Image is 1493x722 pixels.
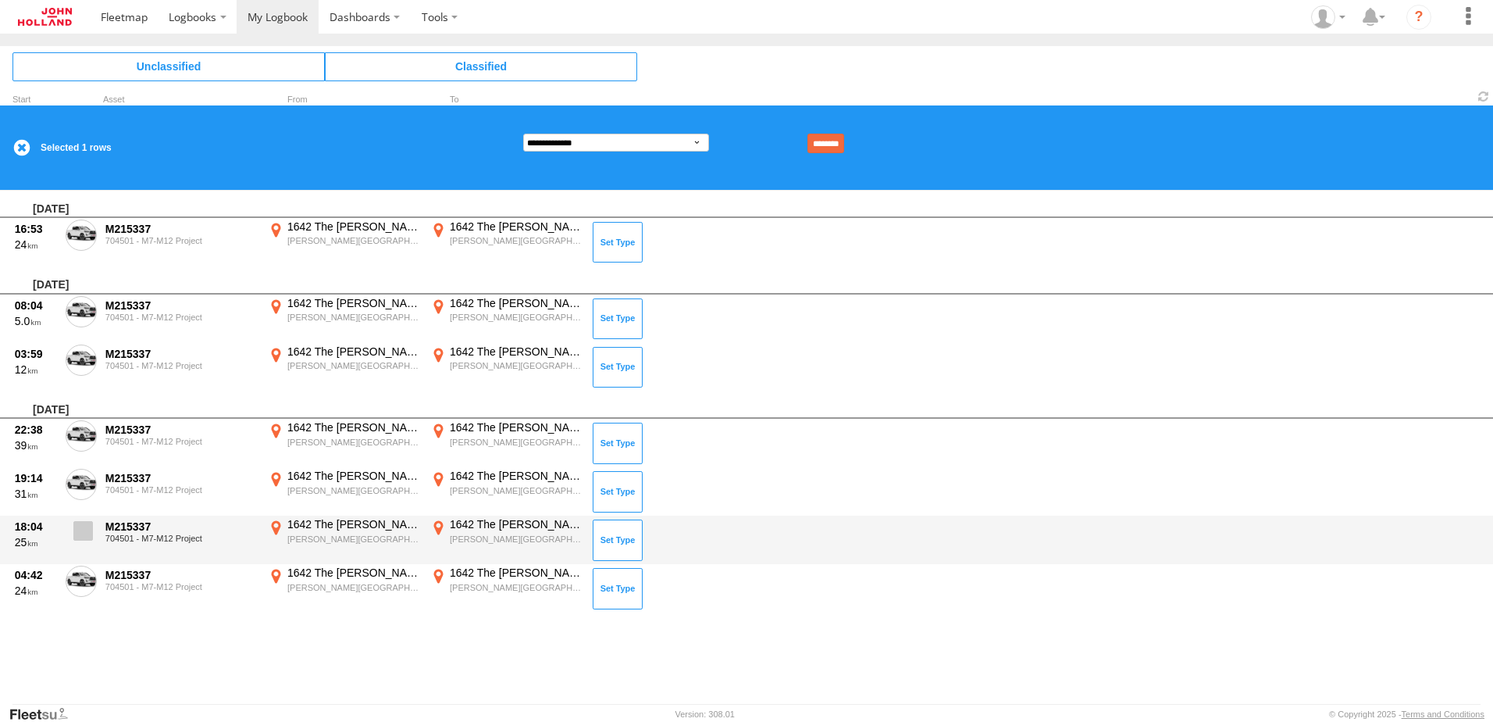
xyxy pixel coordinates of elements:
label: Click to View Event Location [265,420,422,466]
span: Click to view Unclassified Trips [12,52,325,80]
div: M215337 [105,298,257,313]
div: [PERSON_NAME][GEOGRAPHIC_DATA],[GEOGRAPHIC_DATA] [287,235,419,246]
div: [PERSON_NAME][GEOGRAPHIC_DATA],[GEOGRAPHIC_DATA] [287,312,419,323]
div: 1642 The [PERSON_NAME] Dr [287,345,419,359]
div: M215337 [105,568,257,582]
div: 1642 The [PERSON_NAME] Dr [287,566,419,580]
div: 1642 The [PERSON_NAME] Dr [287,469,419,483]
div: 19:14 [15,471,57,485]
div: [PERSON_NAME][GEOGRAPHIC_DATA],[GEOGRAPHIC_DATA] [450,582,582,593]
a: Visit our Website [9,706,80,722]
button: Click to Set [593,298,643,339]
label: Clear Selection [12,138,31,157]
div: 24 [15,238,57,252]
div: 1642 The [PERSON_NAME] Dr [450,296,582,310]
label: Click to View Event Location [428,517,584,563]
label: Click to View Event Location [428,420,584,466]
div: [PERSON_NAME][GEOGRAPHIC_DATA],[GEOGRAPHIC_DATA] [287,360,419,371]
div: [PERSON_NAME][GEOGRAPHIC_DATA],[GEOGRAPHIC_DATA] [450,485,582,496]
div: [PERSON_NAME][GEOGRAPHIC_DATA],[GEOGRAPHIC_DATA] [287,485,419,496]
label: Click to View Event Location [265,469,422,514]
button: Click to Set [593,471,643,512]
div: From [265,96,422,104]
div: 04:42 [15,568,57,582]
label: Click to View Event Location [428,345,584,390]
div: To [428,96,584,104]
div: M215337 [105,347,257,361]
div: M215337 [105,520,257,534]
span: Click to view Classified Trips [325,52,637,80]
label: Click to View Event Location [265,345,422,390]
div: 1642 The [PERSON_NAME] Dr [450,517,582,531]
div: 25 [15,535,57,549]
label: Click to View Event Location [265,296,422,341]
div: Asset [103,96,259,104]
div: 1642 The [PERSON_NAME] Dr [450,469,582,483]
div: 704501 - M7-M12 Project [105,313,257,322]
div: 12 [15,363,57,377]
label: Click to View Event Location [428,566,584,611]
div: [PERSON_NAME][GEOGRAPHIC_DATA],[GEOGRAPHIC_DATA] [287,582,419,593]
div: 03:59 [15,347,57,361]
div: 704501 - M7-M12 Project [105,361,257,370]
button: Click to Set [593,347,643,388]
div: 1642 The [PERSON_NAME] Dr [287,220,419,234]
a: Terms and Conditions [1402,709,1484,719]
div: 1642 The [PERSON_NAME] Dr [450,345,582,359]
button: Click to Set [593,423,643,463]
div: 18:04 [15,520,57,534]
div: Callum Conneely [1306,5,1351,29]
div: 1642 The [PERSON_NAME] Dr [287,296,419,310]
div: 24 [15,584,57,598]
label: Click to View Event Location [428,220,584,265]
label: Click to View Event Location [428,296,584,341]
div: 22:38 [15,423,57,437]
div: 704501 - M7-M12 Project [105,485,257,495]
label: Click to View Event Location [265,566,422,611]
div: 31 [15,487,57,501]
div: M215337 [105,222,257,236]
div: 08:04 [15,298,57,313]
div: 1642 The [PERSON_NAME] Dr [450,220,582,234]
button: Click to Set [593,520,643,560]
label: Click to View Event Location [265,517,422,563]
div: 704501 - M7-M12 Project [105,534,257,543]
i: ? [1406,5,1431,30]
div: 704501 - M7-M12 Project [105,236,257,245]
div: [PERSON_NAME][GEOGRAPHIC_DATA],[GEOGRAPHIC_DATA] [450,360,582,371]
div: [PERSON_NAME][GEOGRAPHIC_DATA],[GEOGRAPHIC_DATA] [450,235,582,246]
label: Click to View Event Location [428,469,584,514]
div: [PERSON_NAME][GEOGRAPHIC_DATA],[GEOGRAPHIC_DATA] [450,534,582,545]
div: 704501 - M7-M12 Project [105,582,257,592]
div: 1642 The [PERSON_NAME] Dr [287,517,419,531]
div: [PERSON_NAME][GEOGRAPHIC_DATA],[GEOGRAPHIC_DATA] [287,437,419,448]
div: 1642 The [PERSON_NAME] Dr [450,420,582,434]
div: 39 [15,438,57,452]
div: © Copyright 2025 - [1329,709,1484,719]
button: Click to Set [593,222,643,263]
div: [PERSON_NAME][GEOGRAPHIC_DATA],[GEOGRAPHIC_DATA] [450,312,582,323]
div: 1642 The [PERSON_NAME] Dr [450,566,582,580]
div: [PERSON_NAME][GEOGRAPHIC_DATA],[GEOGRAPHIC_DATA] [450,437,582,448]
div: M215337 [105,471,257,485]
div: Version: 308.01 [675,709,735,719]
img: jhg-logo.svg [18,8,72,26]
a: Return to Dashboard [4,4,86,30]
div: 1642 The [PERSON_NAME] Dr [287,420,419,434]
div: [PERSON_NAME][GEOGRAPHIC_DATA],[GEOGRAPHIC_DATA] [287,534,419,545]
label: Click to View Event Location [265,220,422,265]
div: Click to Sort [12,96,59,104]
div: 5.0 [15,314,57,328]
button: Click to Set [593,568,643,609]
div: 704501 - M7-M12 Project [105,437,257,446]
div: M215337 [105,423,257,437]
div: 16:53 [15,222,57,236]
span: Refresh [1474,89,1493,104]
